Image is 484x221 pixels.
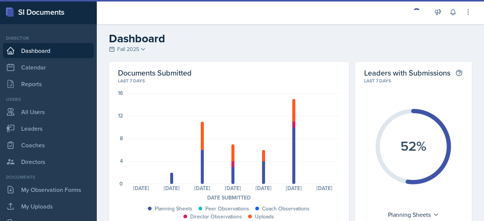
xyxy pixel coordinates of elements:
[3,96,94,103] div: Users
[3,43,94,58] a: Dashboard
[3,60,94,75] a: Calendar
[309,185,340,191] div: [DATE]
[248,185,279,191] div: [DATE]
[3,104,94,119] a: All Users
[3,182,94,197] a: My Observation Forms
[109,32,472,45] h2: Dashboard
[364,68,450,77] h2: Leaders with Submissions
[155,205,192,213] div: Planning Sheets
[118,68,340,77] h2: Documents Submitted
[3,138,94,153] a: Coaches
[118,113,123,118] div: 12
[3,199,94,214] a: My Uploads
[3,121,94,136] a: Leaders
[118,77,340,84] div: Last 7 days
[3,154,94,169] a: Directors
[3,76,94,91] a: Reports
[157,185,187,191] div: [DATE]
[205,205,249,213] div: Peer Observations
[400,136,427,155] text: 52%
[384,209,443,221] div: Planning Sheets
[3,35,94,42] div: Director
[120,136,123,141] div: 8
[262,205,310,213] div: Coach Observations
[118,90,123,96] div: 16
[255,213,274,221] div: Uploads
[117,45,139,53] span: Fall 2025
[217,185,248,191] div: [DATE]
[364,77,463,84] div: Last 7 days
[3,174,94,181] div: Documents
[118,194,340,202] div: Date Submitted
[120,158,123,164] div: 4
[187,185,218,191] div: [DATE]
[279,185,309,191] div: [DATE]
[190,213,242,221] div: Director Observations
[126,185,157,191] div: [DATE]
[119,181,123,186] div: 0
